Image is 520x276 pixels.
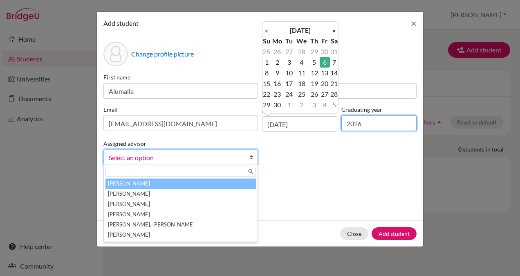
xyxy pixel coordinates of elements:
label: First name [103,73,258,81]
li: [PERSON_NAME] [105,209,256,219]
li: [PERSON_NAME], [PERSON_NAME] [105,219,256,230]
button: Close [340,227,368,240]
th: Mo [271,36,284,46]
th: Th [309,36,319,46]
td: 4 [320,100,330,110]
td: 25 [294,89,309,100]
td: 3 [284,57,294,68]
td: 29 [309,46,319,57]
td: 30 [320,46,330,57]
label: Surname [262,73,417,81]
td: 7 [330,57,338,68]
td: 14 [330,68,338,78]
td: 10 [284,68,294,78]
td: 4 [294,57,309,68]
td: 5 [309,57,319,68]
td: 17 [284,78,294,89]
td: 21 [330,78,338,89]
li: [PERSON_NAME] [105,189,256,199]
div: Profile picture [103,42,128,66]
td: 11 [294,68,309,78]
td: 27 [284,46,294,57]
th: » [330,25,338,36]
th: Sa [330,36,338,46]
button: Close [404,12,423,35]
td: 12 [309,68,319,78]
td: 31 [330,46,338,57]
td: 30 [271,100,284,110]
td: 9 [271,68,284,78]
td: 8 [262,68,271,78]
td: 20 [320,78,330,89]
td: 1 [284,100,294,110]
td: 27 [320,89,330,100]
td: 13 [320,68,330,78]
th: « [262,25,271,36]
td: 25 [262,46,271,57]
td: 18 [294,78,309,89]
td: 26 [309,89,319,100]
td: 16 [271,78,284,89]
td: 26 [271,46,284,57]
label: Assigned advisor [103,139,146,148]
label: Graduating year [341,105,417,114]
td: 6 [320,57,330,68]
td: 5 [330,100,338,110]
span: Add student [103,19,139,27]
td: 24 [284,89,294,100]
th: [DATE] [271,25,330,36]
button: Add student [372,227,417,240]
li: [PERSON_NAME] [105,179,256,189]
td: 28 [330,89,338,100]
td: 15 [262,78,271,89]
td: 1 [262,57,271,68]
span: Select an option [109,152,242,163]
td: 23 [271,89,284,100]
td: 29 [262,100,271,110]
span: × [411,17,417,29]
th: Tu [284,36,294,46]
th: Su [262,36,271,46]
input: dd/mm/yyyy [262,116,337,132]
td: 19 [309,78,319,89]
td: 2 [271,57,284,68]
th: Fr [320,36,330,46]
td: 28 [294,46,309,57]
li: [PERSON_NAME] [105,199,256,209]
td: 22 [262,89,271,100]
th: We [294,36,309,46]
td: 3 [309,100,319,110]
label: Email [103,105,258,114]
p: Parents [103,178,417,188]
td: 2 [294,100,309,110]
li: [PERSON_NAME] [105,230,256,240]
